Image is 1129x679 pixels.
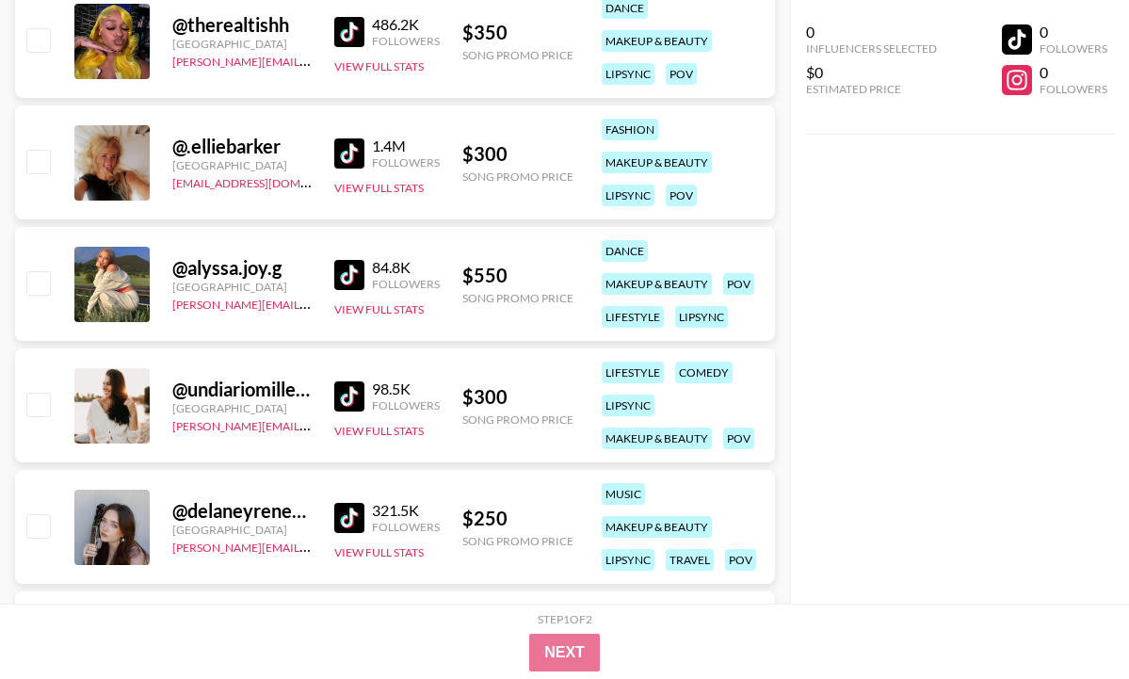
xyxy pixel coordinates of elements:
[462,142,573,166] div: $ 300
[806,23,937,41] div: 0
[602,428,712,449] div: makeup & beauty
[602,306,664,328] div: lifestyle
[1040,41,1107,56] div: Followers
[538,612,592,626] div: Step 1 of 2
[372,155,440,170] div: Followers
[372,398,440,412] div: Followers
[602,240,648,262] div: dance
[462,385,573,409] div: $ 300
[172,172,362,190] a: [EMAIL_ADDRESS][DOMAIN_NAME]
[372,258,440,277] div: 84.8K
[334,381,364,412] img: TikTok
[462,21,573,44] div: $ 350
[602,362,664,383] div: lifestyle
[725,549,756,571] div: pov
[334,59,424,73] button: View Full Stats
[334,138,364,169] img: TikTok
[172,280,312,294] div: [GEOGRAPHIC_DATA]
[334,302,424,316] button: View Full Stats
[1040,23,1107,41] div: 0
[806,41,937,56] div: Influencers Selected
[602,119,658,140] div: fashion
[172,37,312,51] div: [GEOGRAPHIC_DATA]
[666,185,697,206] div: pov
[602,30,712,52] div: makeup & beauty
[172,523,312,537] div: [GEOGRAPHIC_DATA]
[666,63,697,85] div: pov
[172,13,312,37] div: @ therealtishh
[675,362,733,383] div: comedy
[334,17,364,47] img: TikTok
[172,378,312,401] div: @ undiariomillennial
[462,264,573,287] div: $ 550
[602,549,654,571] div: lipsync
[1040,82,1107,96] div: Followers
[172,294,451,312] a: [PERSON_NAME][EMAIL_ADDRESS][DOMAIN_NAME]
[172,135,312,158] div: @ .elliebarker
[334,503,364,533] img: TikTok
[462,534,573,548] div: Song Promo Price
[462,412,573,427] div: Song Promo Price
[602,273,712,295] div: makeup & beauty
[372,34,440,48] div: Followers
[334,545,424,559] button: View Full Stats
[462,48,573,62] div: Song Promo Price
[172,415,540,433] a: [PERSON_NAME][EMAIL_ADDRESS][PERSON_NAME][DOMAIN_NAME]
[529,634,600,671] button: Next
[334,424,424,438] button: View Full Stats
[372,380,440,398] div: 98.5K
[602,63,654,85] div: lipsync
[372,277,440,291] div: Followers
[675,306,728,328] div: lipsync
[723,428,754,449] div: pov
[666,549,714,571] div: travel
[172,401,312,415] div: [GEOGRAPHIC_DATA]
[172,499,312,523] div: @ delaneyreneemusic
[806,82,937,96] div: Estimated Price
[602,483,645,505] div: music
[462,170,573,184] div: Song Promo Price
[372,137,440,155] div: 1.4M
[372,15,440,34] div: 486.2K
[602,152,712,173] div: makeup & beauty
[172,537,451,555] a: [PERSON_NAME][EMAIL_ADDRESS][DOMAIN_NAME]
[172,51,451,69] a: [PERSON_NAME][EMAIL_ADDRESS][DOMAIN_NAME]
[372,501,440,520] div: 321.5K
[1040,63,1107,82] div: 0
[723,273,754,295] div: pov
[334,260,364,290] img: TikTok
[172,158,312,172] div: [GEOGRAPHIC_DATA]
[462,507,573,530] div: $ 250
[602,395,654,416] div: lipsync
[602,185,654,206] div: lipsync
[334,181,424,195] button: View Full Stats
[806,63,937,82] div: $0
[462,291,573,305] div: Song Promo Price
[172,256,312,280] div: @ alyssa.joy.g
[372,520,440,534] div: Followers
[602,516,712,538] div: makeup & beauty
